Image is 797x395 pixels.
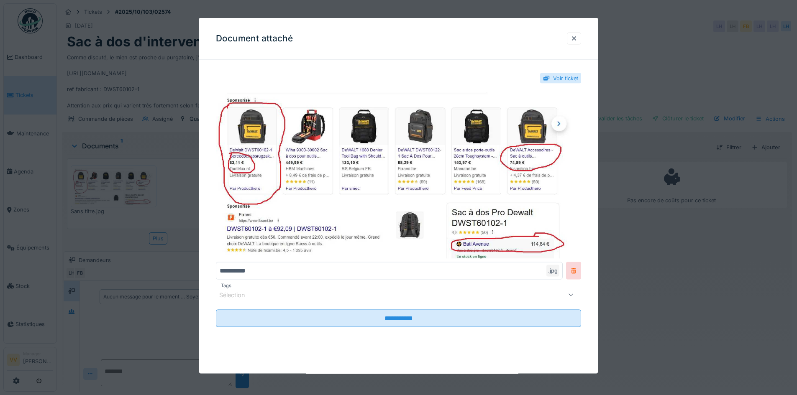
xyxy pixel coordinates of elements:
div: Sélection [219,290,257,299]
h3: Document attaché [216,33,293,44]
div: Voir ticket [553,74,578,82]
img: 028de7a8-1d2f-46c7-989f-3369ae792aac-Sans%20titre.jpg [216,90,581,259]
div: .jpg [546,265,559,276]
label: Tags [219,282,233,289]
